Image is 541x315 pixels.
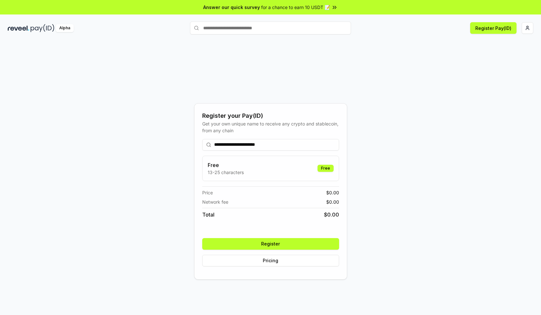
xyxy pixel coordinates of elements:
img: reveel_dark [8,24,29,32]
div: Get your own unique name to receive any crypto and stablecoin, from any chain [202,120,339,134]
span: $ 0.00 [324,211,339,218]
button: Register [202,238,339,250]
span: Network fee [202,199,228,205]
span: $ 0.00 [326,199,339,205]
span: Price [202,189,213,196]
span: for a chance to earn 10 USDT 📝 [261,4,330,11]
div: Register your Pay(ID) [202,111,339,120]
h3: Free [208,161,244,169]
button: Pricing [202,255,339,266]
span: Total [202,211,214,218]
div: Alpha [56,24,74,32]
span: $ 0.00 [326,189,339,196]
button: Register Pay(ID) [470,22,517,34]
img: pay_id [31,24,54,32]
div: Free [318,165,334,172]
p: 13-25 characters [208,169,244,176]
span: Answer our quick survey [203,4,260,11]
